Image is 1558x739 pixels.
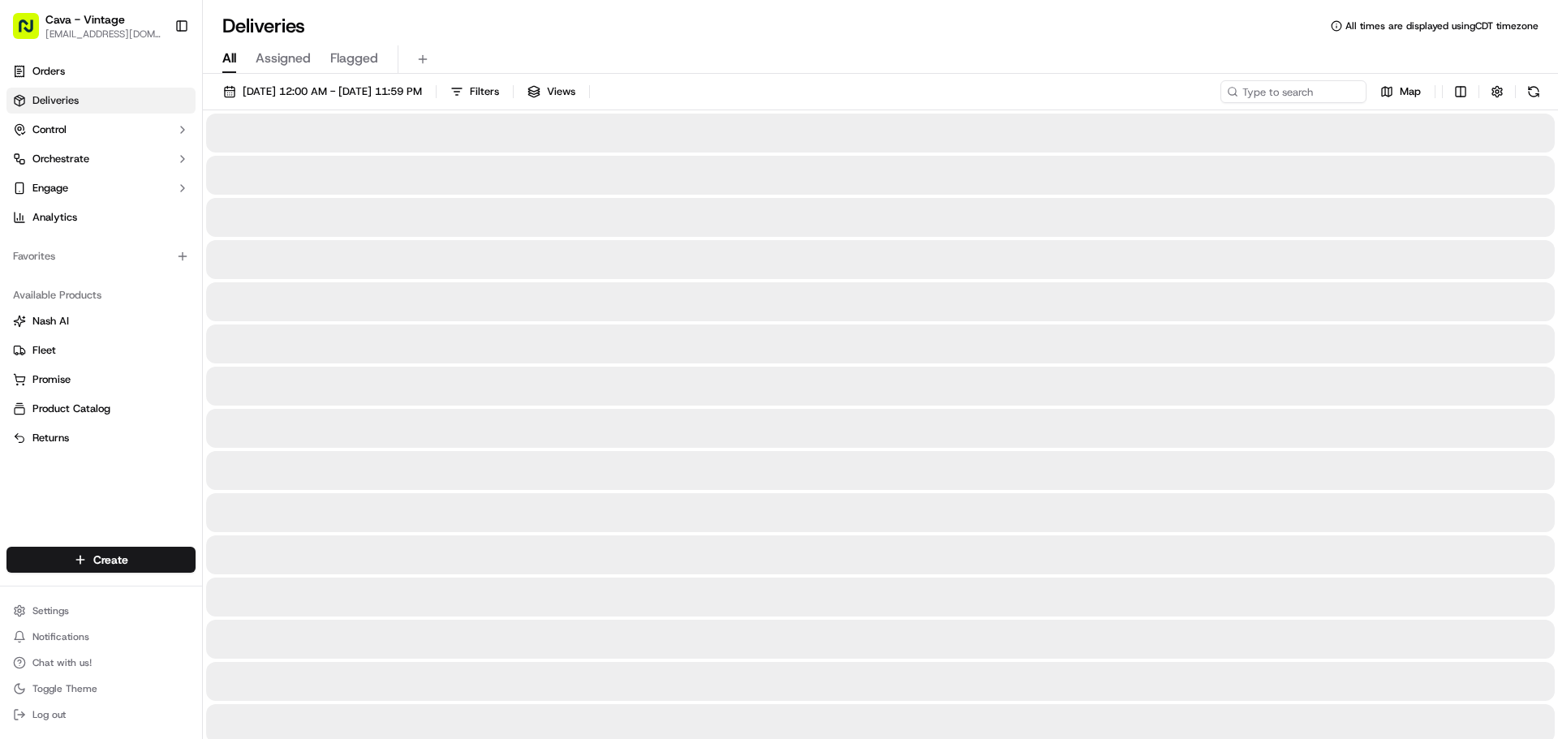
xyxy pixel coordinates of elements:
[6,117,196,143] button: Control
[1345,19,1539,32] span: All times are displayed using CDT timezone
[32,93,79,108] span: Deliveries
[6,308,196,334] button: Nash AI
[222,13,305,39] h1: Deliveries
[32,64,65,79] span: Orders
[93,552,128,568] span: Create
[32,343,56,358] span: Fleet
[6,547,196,573] button: Create
[13,372,189,387] a: Promise
[32,181,68,195] span: Engage
[13,343,189,358] a: Fleet
[32,656,92,669] span: Chat with us!
[13,402,189,416] a: Product Catalog
[547,84,575,99] span: Views
[6,703,196,726] button: Log out
[32,122,67,137] span: Control
[32,314,69,329] span: Nash AI
[32,682,97,695] span: Toggle Theme
[1522,80,1545,103] button: Refresh
[6,6,168,45] button: Cava - Vintage[EMAIL_ADDRESS][DOMAIN_NAME]
[32,431,69,445] span: Returns
[6,88,196,114] a: Deliveries
[222,49,236,68] span: All
[32,630,89,643] span: Notifications
[256,49,311,68] span: Assigned
[6,58,196,84] a: Orders
[1400,84,1421,99] span: Map
[6,425,196,451] button: Returns
[6,337,196,363] button: Fleet
[6,625,196,648] button: Notifications
[1220,80,1366,103] input: Type to search
[243,84,422,99] span: [DATE] 12:00 AM - [DATE] 11:59 PM
[330,49,378,68] span: Flagged
[6,599,196,622] button: Settings
[6,175,196,201] button: Engage
[6,204,196,230] a: Analytics
[32,402,110,416] span: Product Catalog
[45,28,161,41] button: [EMAIL_ADDRESS][DOMAIN_NAME]
[216,80,429,103] button: [DATE] 12:00 AM - [DATE] 11:59 PM
[13,431,189,445] a: Returns
[13,314,189,329] a: Nash AI
[6,282,196,308] div: Available Products
[32,152,89,166] span: Orchestrate
[6,677,196,700] button: Toggle Theme
[6,367,196,393] button: Promise
[32,210,77,225] span: Analytics
[6,651,196,674] button: Chat with us!
[1373,80,1428,103] button: Map
[6,243,196,269] div: Favorites
[6,146,196,172] button: Orchestrate
[45,11,125,28] button: Cava - Vintage
[470,84,499,99] span: Filters
[32,708,66,721] span: Log out
[32,372,71,387] span: Promise
[6,396,196,422] button: Product Catalog
[32,604,69,617] span: Settings
[520,80,583,103] button: Views
[443,80,506,103] button: Filters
